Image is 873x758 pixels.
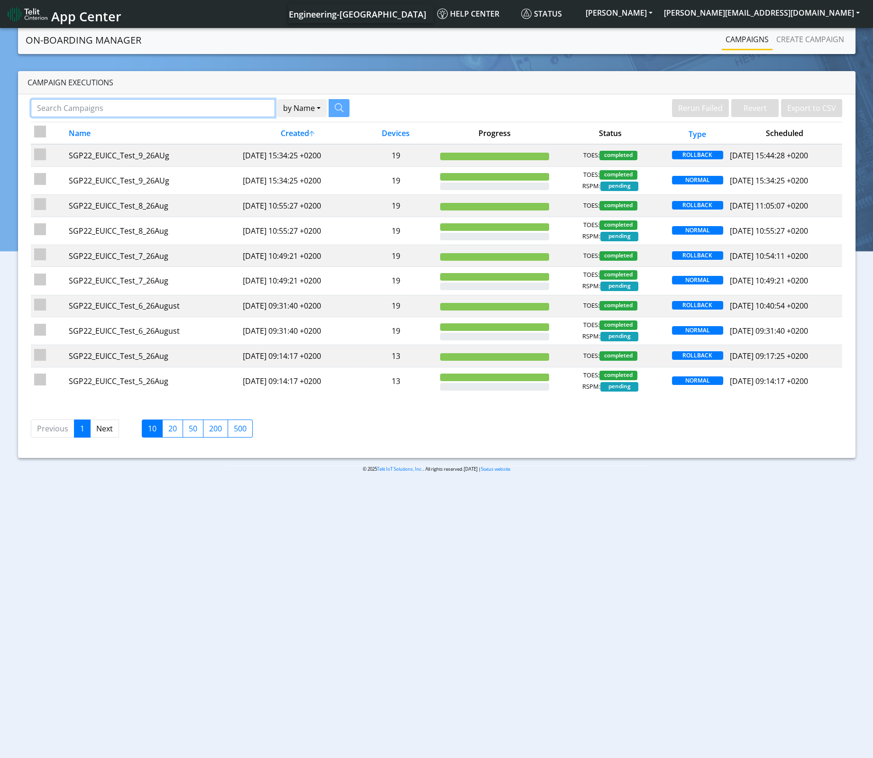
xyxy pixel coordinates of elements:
[355,245,436,266] td: 19
[239,367,356,395] td: [DATE] 09:14:17 +0200
[433,4,517,23] a: Help center
[239,195,356,217] td: [DATE] 10:55:27 +0200
[239,345,356,367] td: [DATE] 09:14:17 +0200
[658,4,865,21] button: [PERSON_NAME][EMAIL_ADDRESS][DOMAIN_NAME]
[18,71,855,94] div: Campaign Executions
[582,332,600,341] span: RSPM:
[582,382,600,392] span: RSPM:
[730,175,808,186] span: [DATE] 15:34:25 +0200
[183,420,203,438] label: 50
[521,9,532,19] img: status.svg
[672,151,723,159] span: ROLLBACK
[517,4,580,23] a: Status
[239,267,356,295] td: [DATE] 10:49:21 +0200
[730,326,808,336] span: [DATE] 09:31:40 +0200
[69,275,236,286] div: SGP22_EUICC_Test_7_26Aug
[600,382,638,392] span: pending
[239,166,356,194] td: [DATE] 15:34:25 +0200
[672,351,723,360] span: ROLLBACK
[599,320,637,330] span: completed
[600,332,638,341] span: pending
[228,420,253,438] label: 500
[289,9,426,20] span: Engineering-[GEOGRAPHIC_DATA]
[669,122,726,145] th: Type
[355,144,436,166] td: 19
[583,251,599,261] span: TOES:
[69,225,236,237] div: SGP22_EUICC_Test_8_26Aug
[730,376,808,386] span: [DATE] 09:14:17 +0200
[580,4,658,21] button: [PERSON_NAME]
[69,325,236,337] div: SGP22_EUICC_Test_6_26August
[672,176,723,184] span: NORMAL
[225,466,648,473] p: © 2025 . All rights reserved.[DATE] |
[583,151,599,160] span: TOES:
[599,371,637,380] span: completed
[69,300,236,311] div: SGP22_EUICC_Test_6_26August
[355,166,436,194] td: 19
[355,317,436,345] td: 19
[26,31,141,50] a: On-Boarding Manager
[599,251,637,261] span: completed
[162,420,183,438] label: 20
[730,150,808,161] span: [DATE] 15:44:28 +0200
[672,226,723,235] span: NORMAL
[582,182,600,191] span: RSPM:
[600,282,638,291] span: pending
[730,351,808,361] span: [DATE] 09:17:25 +0200
[239,217,356,245] td: [DATE] 10:55:27 +0200
[599,351,637,361] span: completed
[583,371,599,380] span: TOES:
[599,151,637,160] span: completed
[583,270,599,280] span: TOES:
[730,275,808,286] span: [DATE] 10:49:21 +0200
[203,420,228,438] label: 200
[355,367,436,395] td: 13
[600,182,638,191] span: pending
[672,201,723,210] span: ROLLBACK
[377,466,423,472] a: Telit IoT Solutions, Inc.
[142,420,163,438] label: 10
[583,351,599,361] span: TOES:
[600,232,638,241] span: pending
[277,99,327,117] button: by Name
[8,4,120,24] a: App Center
[672,301,723,310] span: ROLLBACK
[355,295,436,317] td: 19
[69,200,236,211] div: SGP22_EUICC_Test_8_26Aug
[599,220,637,230] span: completed
[481,466,510,472] a: Status website
[69,375,236,387] div: SGP22_EUICC_Test_5_26Aug
[436,122,552,145] th: Progress
[239,295,356,317] td: [DATE] 09:31:40 +0200
[582,232,600,241] span: RSPM:
[552,122,669,145] th: Status
[437,9,448,19] img: knowledge.svg
[69,150,236,161] div: SGP22_EUICC_Test_9_26AUg
[65,122,239,145] th: Name
[355,345,436,367] td: 13
[722,30,772,49] a: Campaigns
[355,122,436,145] th: Devices
[672,276,723,284] span: NORMAL
[583,220,599,230] span: TOES:
[239,122,356,145] th: Created
[51,8,121,25] span: App Center
[437,9,499,19] span: Help center
[781,99,842,117] button: Export to CSV
[31,99,276,117] input: Search Campaigns
[583,320,599,330] span: TOES:
[239,317,356,345] td: [DATE] 09:31:40 +0200
[239,144,356,166] td: [DATE] 15:34:25 +0200
[599,301,637,311] span: completed
[599,170,637,180] span: completed
[726,122,843,145] th: Scheduled
[355,217,436,245] td: 19
[730,301,808,311] span: [DATE] 10:40:54 +0200
[772,30,848,49] a: Create campaign
[583,170,599,180] span: TOES:
[355,195,436,217] td: 19
[69,350,236,362] div: SGP22_EUICC_Test_5_26Aug
[69,250,236,262] div: SGP22_EUICC_Test_7_26Aug
[582,282,600,291] span: RSPM:
[730,251,808,261] span: [DATE] 10:54:11 +0200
